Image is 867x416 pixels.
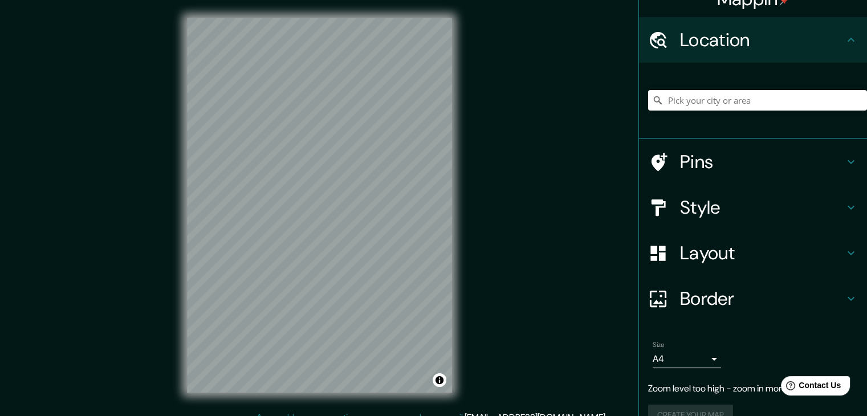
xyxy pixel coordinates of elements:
[648,382,858,395] p: Zoom level too high - zoom in more
[187,18,452,393] canvas: Map
[639,230,867,276] div: Layout
[653,350,721,368] div: A4
[766,372,854,403] iframe: Help widget launcher
[639,276,867,321] div: Border
[680,196,844,219] h4: Style
[680,287,844,310] h4: Border
[648,90,867,111] input: Pick your city or area
[639,17,867,63] div: Location
[653,340,665,350] label: Size
[680,242,844,264] h4: Layout
[433,373,446,387] button: Toggle attribution
[639,185,867,230] div: Style
[680,150,844,173] h4: Pins
[639,139,867,185] div: Pins
[680,28,844,51] h4: Location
